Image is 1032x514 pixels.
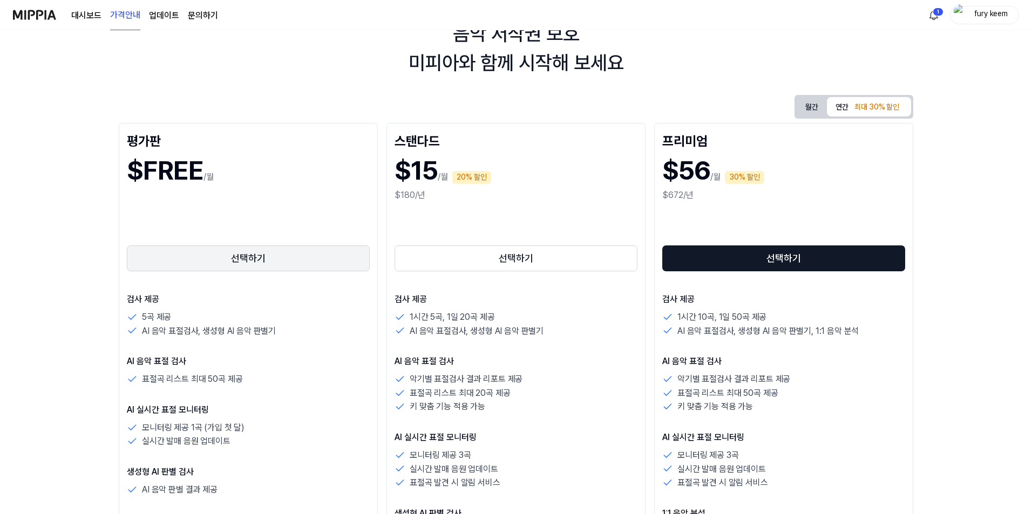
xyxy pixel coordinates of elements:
[677,400,753,414] p: 키 맞춤 기능 적용 가능
[142,324,276,338] p: AI 음악 표절검사, 생성형 AI 음악 판별기
[410,476,500,490] p: 표절곡 발견 시 알림 서비스
[410,400,485,414] p: 키 맞춤 기능 적용 가능
[662,355,905,368] p: AI 음악 표절 검사
[395,153,438,189] h1: $15
[71,9,101,22] a: 대시보드
[410,324,544,338] p: AI 음악 표절검사, 생성형 AI 음악 판별기
[954,4,967,26] img: profile
[677,386,778,400] p: 표절곡 리스트 최대 50곡 제공
[142,434,230,448] p: 실시간 발매 음원 업데이트
[203,170,214,183] p: /월
[410,462,498,476] p: 실시간 발매 음원 업데이트
[662,431,905,444] p: AI 실시간 표절 모니터링
[677,324,859,338] p: AI 음악 표절검사, 생성형 AI 음악 판별기, 1:1 음악 분석
[662,293,905,306] p: 검사 제공
[395,293,637,306] p: 검사 제공
[142,421,245,435] p: 모니터링 제공 1곡 (가입 첫 달)
[188,9,218,22] a: 문의하기
[395,189,637,202] div: $180/년
[142,483,218,497] p: AI 음악 판별 결과 제공
[395,245,637,271] button: 선택하기
[677,476,768,490] p: 표절곡 발견 시 알림 서비스
[851,101,902,114] div: 최대 30% 할인
[677,448,738,462] p: 모니터링 제공 3곡
[110,1,140,30] a: 가격안내
[395,131,637,148] div: 스탠다드
[677,462,766,476] p: 실시간 발매 음원 업데이트
[662,153,710,189] h1: $56
[127,245,370,271] button: 선택하기
[395,243,637,273] a: 선택하기
[127,153,203,189] h1: $FREE
[142,372,242,386] p: 표절곡 리스트 최대 50곡 제공
[410,448,471,462] p: 모니터링 제공 3곡
[127,243,370,273] a: 선택하기
[452,171,491,184] div: 20% 할인
[410,310,494,324] p: 1시간 5곡, 1일 20곡 제공
[925,6,942,24] button: 알림1
[662,245,905,271] button: 선택하기
[950,6,1019,24] button: profilefury keem
[438,170,448,183] p: /월
[662,131,905,148] div: 프리미엄
[127,355,370,368] p: AI 음악 표절 검사
[677,310,766,324] p: 1시간 10곡, 1일 50곡 제공
[827,97,911,116] button: 연간
[927,9,940,22] img: 알림
[395,431,637,444] p: AI 실시간 표절 모니터링
[725,171,764,184] div: 30% 할인
[127,403,370,416] p: AI 실시간 표절 모니터링
[662,189,905,202] div: $672/년
[395,355,637,368] p: AI 음악 표절 검사
[127,465,370,478] p: 생성형 AI 판별 검사
[797,99,827,115] button: 월간
[710,170,721,183] p: /월
[677,372,790,386] p: 악기별 표절검사 결과 리포트 제공
[662,243,905,273] a: 선택하기
[149,9,179,22] a: 업데이트
[970,9,1012,20] div: fury keem
[127,293,370,306] p: 검사 제공
[410,372,522,386] p: 악기별 표절검사 결과 리포트 제공
[933,8,943,16] div: 1
[142,310,171,324] p: 5곡 제공
[410,386,510,400] p: 표절곡 리스트 최대 20곡 제공
[127,131,370,148] div: 평가판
